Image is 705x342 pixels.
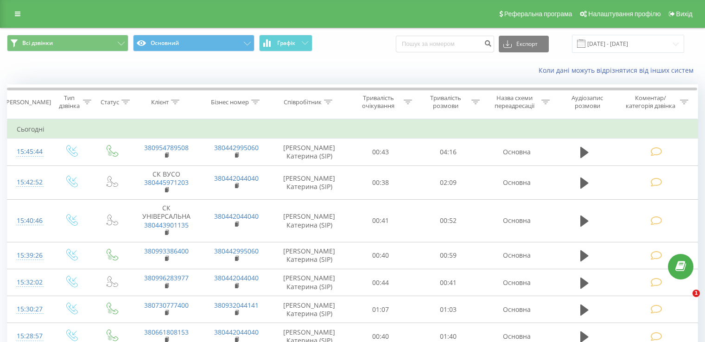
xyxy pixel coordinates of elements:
div: [PERSON_NAME] [4,98,51,106]
a: 380932044141 [214,301,259,310]
div: Тривалість розмови [423,94,469,110]
td: 01:07 [347,296,414,323]
td: Основна [482,242,552,269]
td: СК ВУСО [131,165,201,200]
a: 380954789508 [144,143,189,152]
td: 04:16 [414,139,482,165]
div: 15:40:46 [17,212,41,230]
span: Вихід [676,10,692,18]
input: Пошук за номером [396,36,494,52]
div: Бізнес номер [211,98,249,106]
span: 1 [692,290,700,297]
div: Статус [101,98,119,106]
td: 00:41 [347,200,414,242]
div: Коментар/категорія дзвінка [623,94,678,110]
a: 380445971203 [144,178,189,187]
td: Основна [482,139,552,165]
span: Графік [277,40,295,46]
td: 00:44 [347,269,414,296]
div: Аудіозапис розмови [560,94,615,110]
a: 380661808153 [144,328,189,336]
div: 15:32:02 [17,273,41,291]
div: 15:30:27 [17,300,41,318]
button: Основний [133,35,254,51]
button: Експорт [499,36,549,52]
td: 00:52 [414,200,482,242]
a: 380442044040 [214,212,259,221]
a: Коли дані можуть відрізнятися вiд інших систем [539,66,698,75]
td: 00:59 [414,242,482,269]
div: Клієнт [151,98,169,106]
a: 380442044040 [214,328,259,336]
td: [PERSON_NAME] Катерина (SIP) [272,269,347,296]
div: Тип дзвінка [58,94,80,110]
span: Налаштування профілю [588,10,661,18]
span: Всі дзвінки [22,39,53,47]
td: 01:03 [414,296,482,323]
a: 380443901135 [144,221,189,229]
td: Основна [482,200,552,242]
a: 380442044040 [214,174,259,183]
td: Сьогодні [7,120,698,139]
div: Назва схеми переадресації [490,94,539,110]
td: 00:41 [414,269,482,296]
div: 15:42:52 [17,173,41,191]
span: Реферальна програма [504,10,572,18]
iframe: Intercom live chat [673,290,696,312]
div: 15:39:26 [17,247,41,265]
td: Основна [482,269,552,296]
a: 380996283977 [144,273,189,282]
a: 380730777400 [144,301,189,310]
a: 380442995060 [214,247,259,255]
div: Тривалість очікування [356,94,402,110]
td: Основна [482,296,552,323]
td: 00:43 [347,139,414,165]
td: [PERSON_NAME] Катерина (SIP) [272,296,347,323]
a: 380442995060 [214,143,259,152]
td: [PERSON_NAME] Катерина (SIP) [272,165,347,200]
td: СК УНІВЕРСАЛЬНА [131,200,201,242]
button: Графік [259,35,312,51]
td: [PERSON_NAME] Катерина (SIP) [272,139,347,165]
td: 00:38 [347,165,414,200]
button: Всі дзвінки [7,35,128,51]
td: 00:40 [347,242,414,269]
td: Основна [482,165,552,200]
div: Співробітник [284,98,322,106]
td: 02:09 [414,165,482,200]
td: [PERSON_NAME] Катерина (SIP) [272,242,347,269]
a: 380442044040 [214,273,259,282]
div: 15:45:44 [17,143,41,161]
td: [PERSON_NAME] Катерина (SIP) [272,200,347,242]
a: 380993386400 [144,247,189,255]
